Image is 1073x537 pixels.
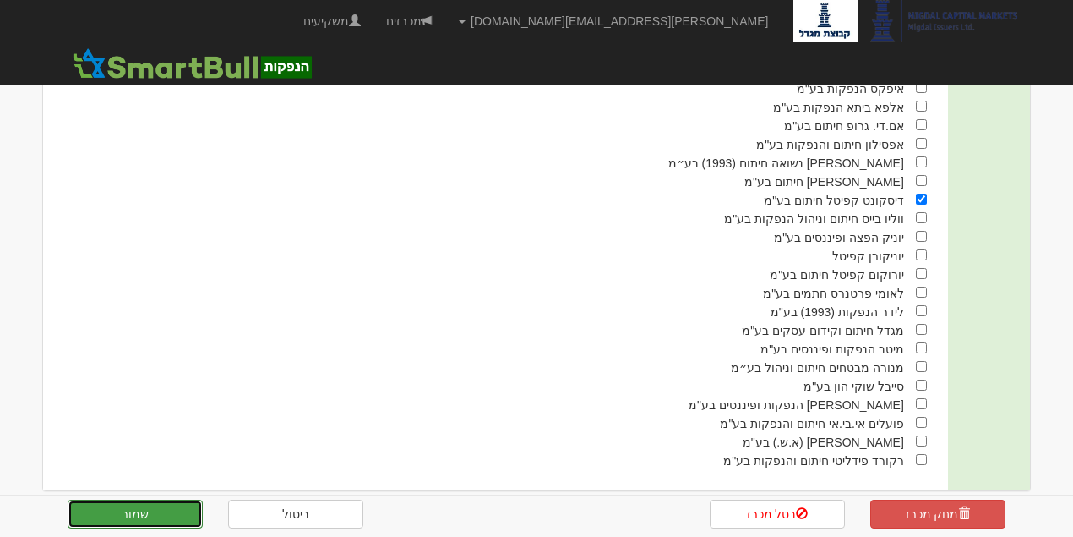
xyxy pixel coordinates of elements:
span: יוניק הפצה ופיננסים בע"מ [774,231,904,244]
span: דיסקונט קפיטל חיתום בע"מ [764,194,904,207]
span: לידר הנפקות (1993) בע"מ [771,305,904,319]
span: סייבל שוקי הון בע"מ [803,380,904,393]
span: [PERSON_NAME] הנפקות ופיננסים בע"מ [689,398,904,412]
span: רקורד פידליטי חיתום והנפקות בע"מ [723,454,904,468]
span: [PERSON_NAME] (א.ש.) בע"מ [743,436,904,449]
span: [PERSON_NAME] חיתום בע"מ [744,175,904,189]
img: SmartBull Logo [68,47,316,80]
span: מגדל חיתום וקידום עסקים בע"מ [742,324,904,337]
span: מיטב הנפקות ופיננסים בע"מ [760,342,904,356]
span: אם.די. גרופ חיתום בע"מ [784,119,903,133]
span: [PERSON_NAME] נשואה חיתום (1993) בע״מ [668,156,904,170]
button: שמור [68,500,203,529]
span: מנורה מבטחים חיתום וניהול בע״מ [731,361,904,375]
span: פועלים אי.בי.אי חיתום והנפקות בע"מ [720,417,903,430]
span: איפקס הנפקות בע"מ [797,82,904,96]
span: יורוקום קפיטל חיתום בע"מ [770,268,904,282]
span: יוניקורן קפיטל [832,249,904,263]
span: אלפא ביתא הנפקות בע"מ [773,101,904,114]
span: ווליו בייס חיתום וניהול הנפקות בע"מ [724,212,903,226]
a: ביטול [228,500,363,529]
a: בטל מכרז [710,500,845,529]
span: אפסילון חיתום והנפקות בע"מ [756,138,904,151]
span: לאומי פרטנרס חתמים בע"מ [763,287,904,300]
a: מחק מכרז [870,500,1005,529]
